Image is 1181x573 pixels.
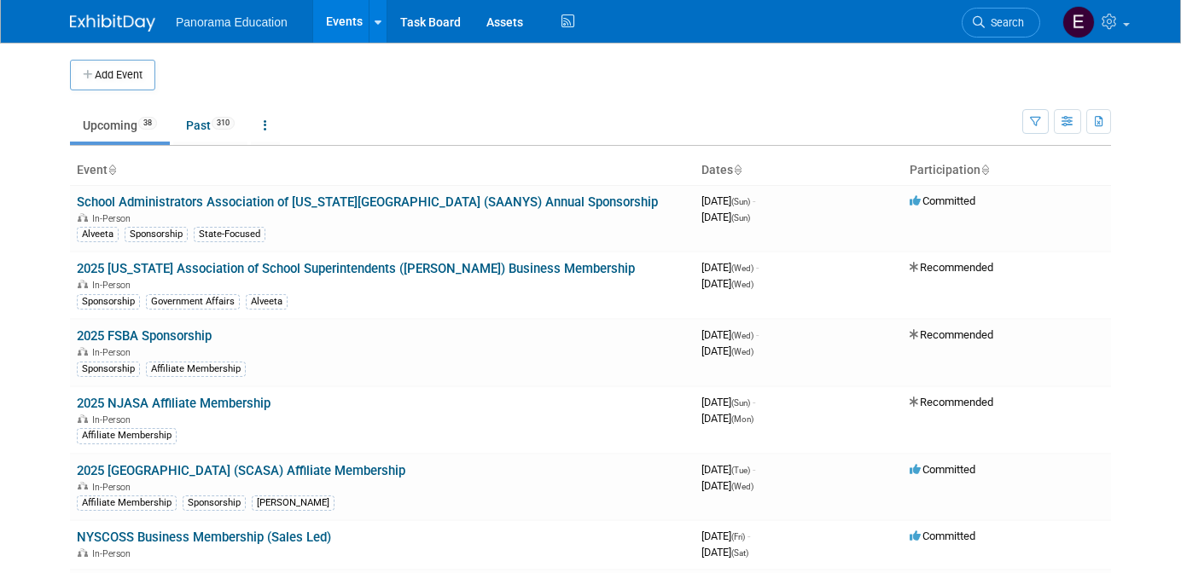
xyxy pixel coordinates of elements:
span: [DATE] [701,530,750,542]
span: - [756,261,759,274]
span: [DATE] [701,261,759,274]
span: In-Person [92,548,136,559]
span: [DATE] [701,396,755,408]
span: - [753,194,755,207]
a: 2025 NJASA Affiliate Membership [77,396,271,411]
span: In-Person [92,213,136,224]
div: State-Focused [194,227,265,242]
span: - [748,530,750,542]
img: In-Person Event [78,280,88,288]
span: [DATE] [701,277,753,290]
span: Recommended [910,328,993,341]
img: In-Person Event [78,482,88,490]
span: (Sun) [731,197,750,206]
a: Sort by Start Date [733,163,742,177]
span: - [753,463,755,476]
span: (Sun) [731,398,750,408]
span: (Mon) [731,414,753,424]
span: Committed [910,463,975,476]
span: Committed [910,530,975,542]
span: Committed [910,194,975,207]
img: In-Person Event [78,548,88,557]
span: (Sun) [731,213,750,223]
span: (Wed) [731,482,753,491]
span: [DATE] [701,546,748,559]
span: In-Person [92,280,136,291]
a: 2025 FSBA Sponsorship [77,328,212,344]
a: 2025 [US_STATE] Association of School Superintendents ([PERSON_NAME]) Business Membership [77,261,635,276]
div: Alveeta [246,294,288,310]
span: Search [985,16,1024,29]
span: (Fri) [731,532,745,541]
a: Past310 [173,109,247,142]
span: - [756,328,759,341]
div: Sponsorship [77,294,140,310]
div: Affiliate Membership [146,362,246,377]
img: In-Person Event [78,414,88,423]
img: In-Person Event [78,213,88,222]
div: Government Affairs [146,294,240,310]
span: (Wed) [731,347,753,356]
div: Sponsorship [125,227,188,242]
span: [DATE] [701,463,755,476]
span: [DATE] [701,328,759,341]
span: [DATE] [701,194,755,207]
a: School Administrators Association of [US_STATE][GEOGRAPHIC_DATA] (SAANYS) Annual Sponsorship [77,194,658,210]
span: [DATE] [701,412,753,425]
div: Sponsorship [77,362,140,377]
th: Dates [695,156,903,185]
span: (Sat) [731,548,748,558]
span: In-Person [92,347,136,358]
div: Affiliate Membership [77,495,177,511]
img: External Events Calendar [1062,6,1095,38]
span: Panorama Education [176,15,288,29]
span: Recommended [910,261,993,274]
img: ExhibitDay [70,14,155,32]
span: (Wed) [731,263,753,273]
span: 310 [212,117,235,130]
span: [DATE] [701,211,750,223]
a: Search [962,8,1040,38]
a: NYSCOSS Business Membership (Sales Led) [77,530,331,545]
div: Sponsorship [183,495,246,511]
div: [PERSON_NAME] [252,495,335,511]
span: Recommended [910,396,993,408]
a: 2025 [GEOGRAPHIC_DATA] (SCASA) Affiliate Membership [77,463,405,478]
img: In-Person Event [78,347,88,356]
button: Add Event [70,60,155,90]
th: Participation [903,156,1111,185]
div: Alveeta [77,227,119,242]
div: Affiliate Membership [77,428,177,443]
span: (Wed) [731,331,753,340]
a: Upcoming38 [70,109,170,142]
span: In-Person [92,414,136,425]
span: (Tue) [731,466,750,475]
span: 38 [138,117,157,130]
span: [DATE] [701,479,753,492]
span: In-Person [92,482,136,493]
a: Sort by Participation Type [980,163,989,177]
span: - [753,396,755,408]
a: Sort by Event Name [108,163,116,177]
span: [DATE] [701,344,753,357]
span: (Wed) [731,280,753,289]
th: Event [70,156,695,185]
